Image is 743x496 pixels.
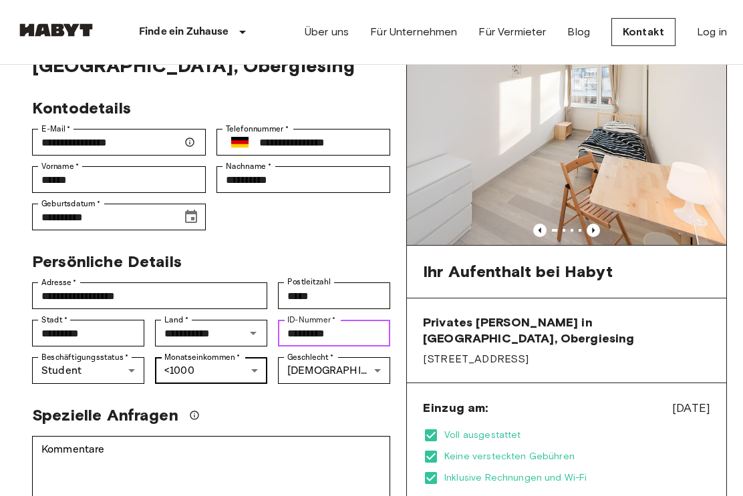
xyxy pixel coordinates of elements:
[41,314,67,326] label: Stadt
[444,429,710,442] span: Voll ausgestattet
[216,166,390,193] div: Nachname
[41,123,71,135] label: E-Mail
[423,262,613,282] span: Ihr Aufenthalt bei Habyt
[305,24,349,40] a: Über uns
[164,351,241,363] label: Monatseinkommen
[41,198,101,210] label: Geburtsdatum
[139,24,229,40] p: Finde ein Zuhause
[423,314,710,346] span: Privates [PERSON_NAME] in [GEOGRAPHIC_DATA], Obergiesing
[611,18,676,46] a: Kontakt
[32,405,178,425] span: Spezielle Anfragen
[672,399,710,417] span: [DATE]
[407,32,726,245] img: Marketing picture of unit DE-02-073-02M
[41,160,80,172] label: Vorname
[226,123,289,135] label: Telefonnummer
[32,320,144,346] div: Stadt
[423,352,710,366] span: [STREET_ADDRESS]
[32,282,267,309] div: Adresse
[587,224,600,237] button: Previous image
[226,128,254,156] button: Select country
[244,324,263,342] button: Open
[287,314,336,326] label: ID-Nummer
[32,129,206,156] div: E-Mail
[697,24,727,40] a: Log in
[184,137,195,148] svg: Stellen Sie sicher, dass Ihre E-Mail-Adresse korrekt ist — wir senden Ihre Buchungsdetails dorthin.
[155,357,267,384] div: <1000
[41,351,129,363] label: Beschäftigungsstatus
[287,351,334,363] label: Geschlecht
[533,224,547,237] button: Previous image
[478,24,546,40] a: Für Vermieter
[178,204,204,230] button: Choose date, selected date is Aug 2, 2002
[278,282,390,309] div: Postleitzahl
[32,357,144,384] div: Student
[278,320,390,346] div: ID-Nummer
[444,450,710,463] span: Keine versteckten Gebühren
[32,166,206,193] div: Vorname
[41,276,77,288] label: Adresse
[287,276,331,288] label: Postleitzahl
[370,24,457,40] a: Für Unternehmen
[164,314,188,326] label: Land
[189,410,200,421] svg: Wir werden unser Bestes tun, um Ihre Anfrage zu erfüllen, aber bitte beachten Sie, dass wir Ihre ...
[226,160,271,172] label: Nachname
[32,252,182,271] span: Persönliche Details
[231,137,249,148] img: Germany
[278,357,390,384] div: [DEMOGRAPHIC_DATA]
[32,98,131,117] span: Kontodetails
[567,24,590,40] a: Blog
[444,471,710,485] span: Inklusive Rechnungen und Wi-Fi
[423,400,488,416] span: Einzug am:
[16,23,96,37] img: Habyt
